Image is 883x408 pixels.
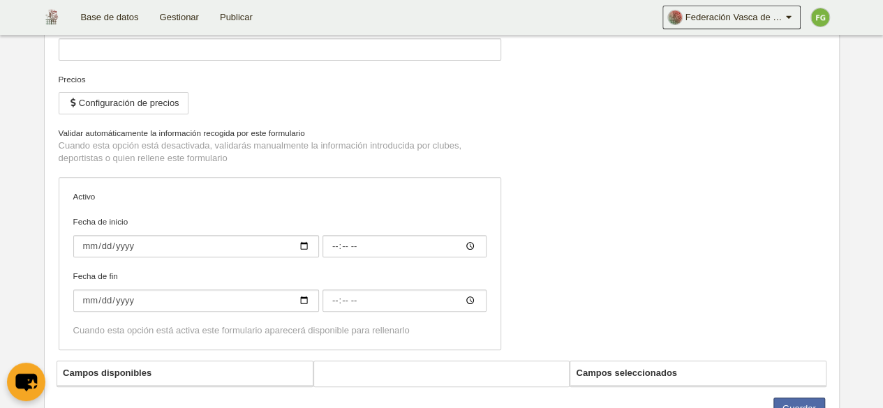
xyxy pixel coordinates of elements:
[59,92,188,114] button: Configuración de precios
[59,127,501,139] label: Validar automáticamente la información recogida por este formulario
[811,8,829,27] img: c2l6ZT0zMHgzMCZmcz05JnRleHQ9RkcmYmc9N2NiMzQy.png
[685,10,783,24] span: Federación Vasca de Voleibol
[322,235,487,257] input: Fecha de inicio
[668,10,682,24] img: Oa2hBJ8rYK13.30x30.jpg
[570,361,826,386] th: Campos seleccionados
[73,216,487,257] label: Fecha de inicio
[7,363,45,401] button: chat-button
[44,8,59,25] img: Federación Vasca de Voleibol
[59,38,501,61] input: Nombre
[59,139,501,165] p: Cuando esta opción está desactivada, validarás manualmente la información introducida por clubes,...
[57,361,313,386] th: Campos disponibles
[73,324,487,337] div: Cuando esta opción está activa este formulario aparecerá disponible para rellenarlo
[73,270,487,312] label: Fecha de fin
[73,190,487,203] label: Activo
[73,235,319,257] input: Fecha de inicio
[59,73,501,86] div: Precios
[59,19,501,61] label: Nombre
[322,289,487,312] input: Fecha de fin
[73,289,319,312] input: Fecha de fin
[662,6,801,29] a: Federación Vasca de Voleibol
